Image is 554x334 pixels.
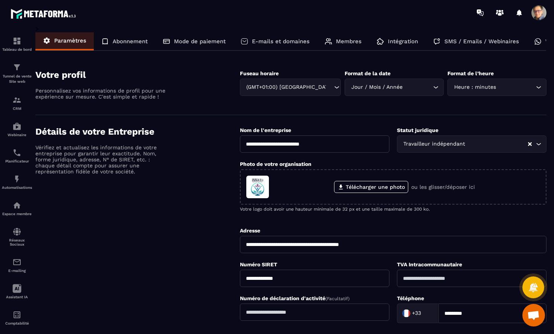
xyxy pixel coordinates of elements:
[423,308,430,319] input: Search for option
[240,228,260,234] label: Adresse
[12,175,21,184] img: automations
[2,159,32,163] p: Planificateur
[240,206,546,212] p: Votre logo doit avoir une hauteur minimale de 32 px et une taille maximale de 300 ko.
[35,88,167,100] p: Personnalisez vos informations de profil pour une expérience sur mesure. C'est simple et rapide !
[397,295,424,301] label: Téléphone
[2,278,32,305] a: Assistant IA
[2,238,32,246] p: Réseaux Sociaux
[2,252,32,278] a: emailemailE-mailing
[240,295,349,301] label: Numéro de déclaration d'activité
[12,148,21,157] img: scheduler
[12,96,21,105] img: formation
[252,38,310,45] p: E-mails et domaines
[528,141,532,147] button: Clear Selected
[240,127,291,133] label: Nom de l'entreprise
[2,143,32,169] a: schedulerschedulerPlanificateur
[2,90,32,116] a: formationformationCRM
[12,63,21,72] img: formation
[522,304,545,326] div: Ouvrir le chat
[345,70,391,76] label: Format de la date
[444,38,519,45] p: SMS / Emails / Webinaires
[334,181,408,193] label: Télécharger une photo
[113,38,148,45] p: Abonnement
[2,31,32,57] a: formationformationTableau de bord
[447,70,494,76] label: Format de l’heure
[399,306,414,321] img: Country Flag
[240,70,279,76] label: Fuseau horaire
[2,195,32,222] a: automationsautomationsEspace membre
[498,83,534,91] input: Search for option
[54,37,86,44] p: Paramètres
[35,126,240,137] h4: Détails de votre Entreprise
[325,296,349,301] span: (Facultatif)
[174,38,226,45] p: Mode de paiement
[2,295,32,299] p: Assistant IA
[349,83,404,91] span: Jour / Mois / Année
[412,310,421,317] span: +33
[402,140,467,148] span: Travailleur indépendant
[467,140,527,148] input: Search for option
[240,161,311,167] label: Photo de votre organisation
[35,70,240,80] h4: Votre profil
[2,185,32,190] p: Automatisations
[35,144,167,175] p: Vérifiez et actualisez les informations de votre entreprise pour garantir leur exactitude. Nom, f...
[388,38,418,45] p: Intégration
[2,57,32,90] a: formationformationTunnel de vente Site web
[345,79,444,96] div: Search for option
[2,106,32,111] p: CRM
[411,184,475,190] p: ou les glisser/déposer ici
[12,227,21,236] img: social-network
[2,169,32,195] a: automationsautomationsAutomatisations
[2,222,32,252] a: social-networksocial-networkRéseaux Sociaux
[12,36,21,46] img: formation
[2,47,32,52] p: Tableau de bord
[245,83,327,91] span: (GMT+01:00) [GEOGRAPHIC_DATA]
[240,79,341,96] div: Search for option
[2,116,32,143] a: automationsautomationsWebinaire
[447,79,546,96] div: Search for option
[12,201,21,210] img: automations
[2,74,32,84] p: Tunnel de vente Site web
[2,321,32,325] p: Comptabilité
[336,38,362,45] p: Membres
[240,261,277,267] label: Numéro SIRET
[397,261,462,267] label: TVA Intracommunautaire
[404,83,431,91] input: Search for option
[397,304,438,323] div: Search for option
[452,83,498,91] span: Heure : minutes
[2,133,32,137] p: Webinaire
[11,7,78,21] img: logo
[12,258,21,267] img: email
[2,305,32,331] a: accountantaccountantComptabilité
[327,83,332,91] input: Search for option
[2,212,32,216] p: Espace membre
[12,122,21,131] img: automations
[397,127,438,133] label: Statut juridique
[12,310,21,319] img: accountant
[2,269,32,273] p: E-mailing
[397,135,546,153] div: Search for option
